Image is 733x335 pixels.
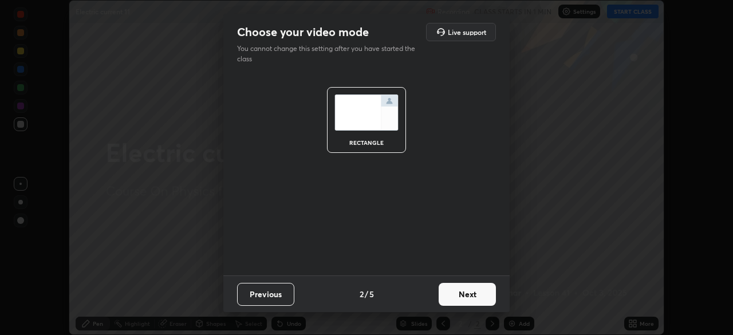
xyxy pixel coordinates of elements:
[237,283,294,306] button: Previous
[360,288,364,300] h4: 2
[448,29,486,36] h5: Live support
[237,25,369,40] h2: Choose your video mode
[237,44,423,64] p: You cannot change this setting after you have started the class
[439,283,496,306] button: Next
[369,288,374,300] h4: 5
[334,94,399,131] img: normalScreenIcon.ae25ed63.svg
[344,140,389,145] div: rectangle
[365,288,368,300] h4: /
